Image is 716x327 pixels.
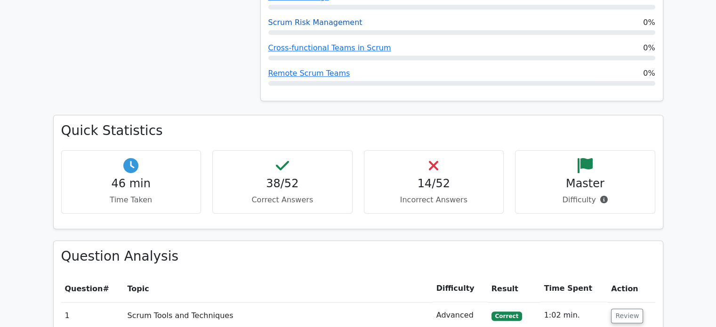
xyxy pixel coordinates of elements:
span: Question [65,284,103,293]
a: Cross-functional Teams in Scrum [268,43,391,52]
a: Remote Scrum Teams [268,69,350,78]
h4: 38/52 [220,177,345,191]
th: Time Spent [540,275,608,302]
h4: Master [523,177,647,191]
span: 0% [643,42,655,54]
th: # [61,275,124,302]
th: Result [488,275,540,302]
th: Difficulty [433,275,488,302]
h4: 46 min [69,177,193,191]
h4: 14/52 [372,177,496,191]
th: Topic [123,275,432,302]
span: 0% [643,68,655,79]
h3: Question Analysis [61,248,655,264]
button: Review [611,309,643,323]
p: Difficulty [523,194,647,206]
p: Correct Answers [220,194,345,206]
p: Incorrect Answers [372,194,496,206]
p: Time Taken [69,194,193,206]
span: Correct [491,311,522,321]
th: Action [607,275,655,302]
a: Scrum Risk Management [268,18,362,27]
span: 0% [643,17,655,28]
h3: Quick Statistics [61,123,655,139]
